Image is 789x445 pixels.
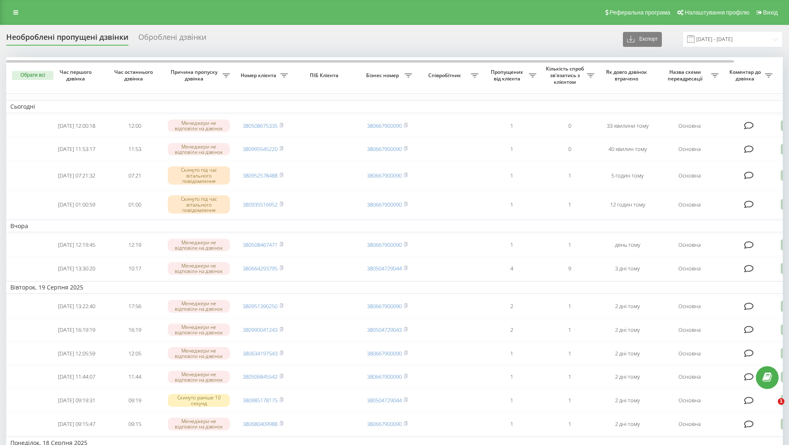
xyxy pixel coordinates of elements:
td: [DATE] 07:21:32 [48,162,106,189]
td: 0 [540,138,598,160]
a: 380935516952 [243,201,277,208]
td: 10:17 [106,258,164,280]
a: 380951390250 [243,302,277,310]
td: [DATE] 13:22:40 [48,295,106,317]
td: 1 [540,319,598,341]
td: 2 дні тому [598,343,656,365]
span: Налаштування профілю [685,9,749,16]
td: [DATE] 13:30:20 [48,258,106,280]
div: Менеджери не відповіли на дзвінок [168,323,230,336]
span: Номер клієнта [238,72,280,79]
span: Час останнього дзвінка [112,69,157,82]
td: 1 [483,191,540,218]
span: Час першого дзвінка [54,69,99,82]
td: [DATE] 09:19:31 [48,389,106,411]
td: 4 [483,258,540,280]
td: 16:19 [106,319,164,341]
td: Основна [656,389,723,411]
td: 1 [540,234,598,256]
td: 1 [483,366,540,388]
td: Основна [656,191,723,218]
td: 12 годин тому [598,191,656,218]
td: Основна [656,138,723,160]
a: 380680409988 [243,420,277,428]
td: [DATE] 12:19:45 [48,234,106,256]
span: ПІБ Клієнта [299,72,351,79]
div: Менеджери не відповіли на дзвінок [168,300,230,312]
span: Співробітник [420,72,471,79]
td: 40 хвилин тому [598,138,656,160]
iframe: Intercom live chat [761,398,781,418]
span: Коментар до дзвінка [727,69,765,82]
td: 1 [540,191,598,218]
span: 1 [778,398,784,405]
span: Як довго дзвінок втрачено [605,69,650,82]
span: Реферальна програма [610,9,671,16]
td: 17:56 [106,295,164,317]
td: 1 [483,343,540,365]
td: Основна [656,115,723,137]
td: 09:15 [106,413,164,435]
td: Основна [656,366,723,388]
td: 1 [540,162,598,189]
span: Бізнес номер [362,72,405,79]
td: 1 [540,389,598,411]
td: [DATE] 11:53:17 [48,138,106,160]
td: 1 [483,413,540,435]
td: 2 [483,295,540,317]
div: Менеджери не відповіли на дзвінок [168,143,230,156]
td: 1 [540,366,598,388]
div: Необроблені пропущені дзвінки [6,33,128,46]
div: Менеджери не відповіли на дзвінок [168,262,230,275]
a: 380995545220 [243,145,277,153]
span: Кількість спроб зв'язатись з клієнтом [545,66,587,85]
td: 1 [540,343,598,365]
td: 07:21 [106,162,164,189]
td: 1 [483,234,540,256]
td: 1 [483,115,540,137]
a: 380667900090 [367,172,402,179]
a: 380667900090 [367,420,402,428]
a: 380504729044 [367,265,402,272]
td: Основна [656,258,723,280]
td: 1 [540,413,598,435]
div: Менеджери не відповіли на дзвінок [168,347,230,360]
td: [DATE] 11:44:07 [48,366,106,388]
a: 380667900090 [367,373,402,380]
td: 12:05 [106,343,164,365]
td: 1 [483,389,540,411]
td: 0 [540,115,598,137]
td: Основна [656,413,723,435]
div: Менеджери не відповіли на дзвінок [168,239,230,251]
div: Скинуто під час вітального повідомлення [168,195,230,214]
a: 380667900090 [367,145,402,153]
a: 380985178175 [243,396,277,404]
td: [DATE] 01:00:59 [48,191,106,218]
td: Основна [656,234,723,256]
button: Обрати всі [12,71,53,80]
a: 380667900090 [367,302,402,310]
div: Менеджери не відповіли на дзвінок [168,418,230,430]
td: 2 дні тому [598,319,656,341]
td: 1 [483,162,540,189]
div: Оброблені дзвінки [138,33,206,46]
span: Вихід [763,9,778,16]
td: [DATE] 12:00:18 [48,115,106,137]
td: 33 хвилини тому [598,115,656,137]
td: 09:19 [106,389,164,411]
a: 380508675335 [243,122,277,129]
td: 2 дні тому [598,413,656,435]
span: Назва схеми переадресації [661,69,711,82]
div: Скинуто раніше 10 секунд [168,394,230,406]
td: [DATE] 09:15:47 [48,413,106,435]
td: 11:44 [106,366,164,388]
td: день тому [598,234,656,256]
td: 5 годин тому [598,162,656,189]
td: 9 [540,258,598,280]
div: Менеджери не відповіли на дзвінок [168,119,230,132]
a: 380667900090 [367,122,402,129]
td: Основна [656,162,723,189]
td: 11:53 [106,138,164,160]
td: 12:19 [106,234,164,256]
td: 2 дні тому [598,295,656,317]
